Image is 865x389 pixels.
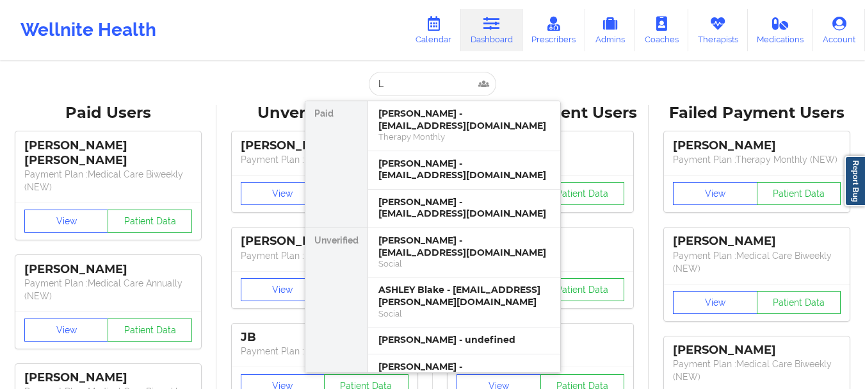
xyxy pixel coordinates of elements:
[241,234,408,249] div: [PERSON_NAME]
[673,234,841,249] div: [PERSON_NAME]
[378,108,550,131] div: [PERSON_NAME] - [EMAIL_ADDRESS][DOMAIN_NAME]
[688,9,748,51] a: Therapists
[522,9,586,51] a: Prescribers
[673,138,841,153] div: [PERSON_NAME]
[24,370,192,385] div: [PERSON_NAME]
[635,9,688,51] a: Coaches
[241,249,408,262] p: Payment Plan : Unmatched Plan
[540,278,625,301] button: Patient Data
[461,9,522,51] a: Dashboard
[241,153,408,166] p: Payment Plan : Unmatched Plan
[378,308,550,319] div: Social
[673,291,757,314] button: View
[378,361,550,385] div: [PERSON_NAME] - [EMAIL_ADDRESS][DOMAIN_NAME]
[241,278,325,301] button: View
[9,103,207,123] div: Paid Users
[241,182,325,205] button: View
[378,235,550,258] div: [PERSON_NAME] - [EMAIL_ADDRESS][DOMAIN_NAME]
[378,158,550,181] div: [PERSON_NAME] - [EMAIL_ADDRESS][DOMAIN_NAME]
[24,168,192,194] p: Payment Plan : Medical Care Biweekly (NEW)
[241,345,408,358] p: Payment Plan : Unmatched Plan
[845,156,865,206] a: Report Bug
[757,182,841,205] button: Patient Data
[378,258,550,269] div: Social
[673,249,841,275] p: Payment Plan : Medical Care Biweekly (NEW)
[378,334,550,346] div: [PERSON_NAME] - undefined
[108,210,192,233] button: Patient Data
[24,262,192,277] div: [PERSON_NAME]
[813,9,865,51] a: Account
[540,182,625,205] button: Patient Data
[673,182,757,205] button: View
[108,319,192,342] button: Patient Data
[305,101,368,228] div: Paid
[241,138,408,153] div: [PERSON_NAME]
[658,103,856,123] div: Failed Payment Users
[24,319,109,342] button: View
[378,196,550,220] div: [PERSON_NAME] - [EMAIL_ADDRESS][DOMAIN_NAME]
[673,343,841,358] div: [PERSON_NAME]
[757,291,841,314] button: Patient Data
[673,153,841,166] p: Payment Plan : Therapy Monthly (NEW)
[748,9,814,51] a: Medications
[406,9,461,51] a: Calendar
[241,330,408,345] div: JB
[378,131,550,142] div: Therapy Monthly
[225,103,424,123] div: Unverified Users
[673,358,841,383] p: Payment Plan : Medical Care Biweekly (NEW)
[24,138,192,168] div: [PERSON_NAME] [PERSON_NAME]
[585,9,635,51] a: Admins
[24,210,109,233] button: View
[378,284,550,308] div: ASHLEY Blake - [EMAIL_ADDRESS][PERSON_NAME][DOMAIN_NAME]
[24,277,192,302] p: Payment Plan : Medical Care Annually (NEW)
